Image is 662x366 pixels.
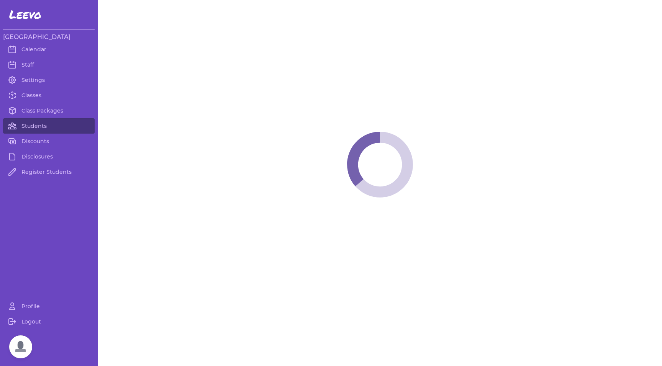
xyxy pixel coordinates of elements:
a: Students [3,118,95,134]
a: Classes [3,88,95,103]
span: Leevo [9,8,41,21]
a: Discounts [3,134,95,149]
a: Staff [3,57,95,72]
a: Calendar [3,42,95,57]
a: Open chat [9,335,32,358]
a: Disclosures [3,149,95,164]
a: Logout [3,314,95,329]
a: Settings [3,72,95,88]
a: Register Students [3,164,95,180]
a: Class Packages [3,103,95,118]
h3: [GEOGRAPHIC_DATA] [3,33,95,42]
a: Profile [3,299,95,314]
